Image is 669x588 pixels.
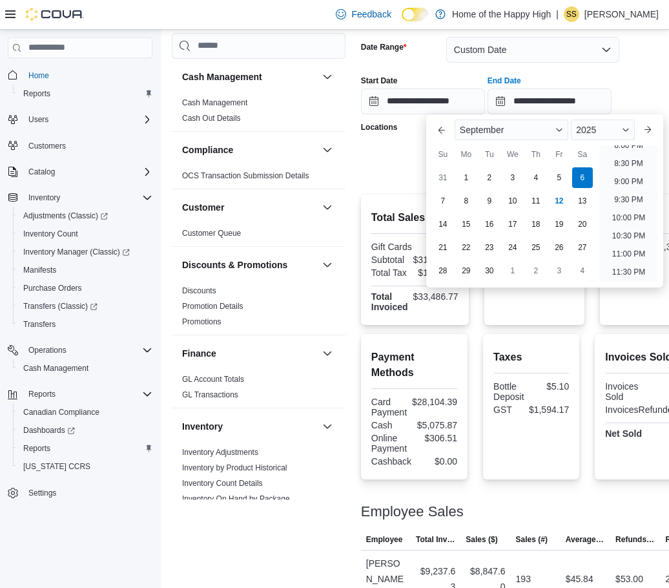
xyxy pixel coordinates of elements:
div: day-14 [433,214,453,235]
a: Promotion Details [182,301,243,310]
div: day-4 [526,167,546,188]
button: Cash Management [13,359,158,377]
div: Th [526,144,546,165]
a: Purchase Orders [18,280,87,296]
span: September [460,125,504,135]
label: End Date [488,76,521,86]
div: $31,887.50 [413,255,458,265]
button: Home [3,66,158,85]
button: Purchase Orders [13,279,158,297]
button: Operations [23,342,72,358]
h3: Cash Management [182,70,262,83]
div: day-9 [479,191,500,211]
span: Washington CCRS [18,459,152,474]
div: day-3 [502,167,523,188]
button: [US_STATE] CCRS [13,457,158,476]
a: Inventory Count Details [182,478,263,487]
a: Inventory Manager (Classic) [18,244,135,260]
span: Transfers [18,317,152,332]
div: $5.10 [534,381,570,392]
button: Customers [3,136,158,155]
div: Cash [371,420,412,430]
label: Start Date [361,76,398,86]
a: Adjustments (Classic) [13,207,158,225]
div: day-30 [479,260,500,281]
div: Sa [572,144,593,165]
h3: Employee Sales [361,504,464,520]
span: Cash Management [182,97,247,107]
button: Manifests [13,261,158,279]
div: Mo [456,144,477,165]
p: [PERSON_NAME] [584,6,659,22]
a: Transfers [18,317,61,332]
div: Su [433,144,453,165]
button: Reports [13,85,158,103]
div: day-16 [479,214,500,235]
li: 11:00 PM [607,246,650,262]
h3: Customer [182,200,224,213]
span: Inventory [28,193,60,203]
a: Inventory Manager (Classic) [13,243,158,261]
div: Suzanne Shutiak [564,6,579,22]
div: GST [493,404,524,415]
div: Cashback [371,456,412,467]
a: Inventory On Hand by Package [182,494,290,503]
span: Employee [366,534,403,545]
span: Promotion Details [182,300,243,311]
a: Manifests [18,262,61,278]
div: day-2 [479,167,500,188]
div: day-1 [456,167,477,188]
span: Operations [28,345,67,355]
h3: Inventory [182,419,223,432]
span: Manifests [23,265,56,275]
span: Inventory Adjustments [182,446,258,457]
span: GL Transactions [182,389,238,399]
button: Inventory [182,419,317,432]
span: Total Invoiced [416,534,455,545]
div: day-7 [433,191,453,211]
span: Inventory Manager (Classic) [18,244,152,260]
span: Dashboards [18,423,152,438]
div: Compliance [172,167,345,188]
span: Reports [18,441,152,456]
div: Customer [172,225,345,246]
div: September, 2025 [431,166,594,282]
span: Transfers (Classic) [23,301,98,311]
strong: Net Sold [605,428,642,439]
span: Reports [23,89,50,99]
a: GL Transactions [182,390,238,399]
div: day-18 [526,214,546,235]
div: $53.00 [615,571,643,587]
button: Inventory Count [13,225,158,243]
span: Cash Management [18,361,152,376]
div: day-25 [526,237,546,258]
div: day-29 [456,260,477,281]
span: GL Account Totals [182,373,244,384]
span: Home [28,70,49,81]
span: Catalog [23,164,152,180]
a: Cash Out Details [182,113,241,122]
div: day-10 [502,191,523,211]
span: Settings [28,488,56,498]
div: day-23 [479,237,500,258]
div: We [502,144,523,165]
a: [US_STATE] CCRS [18,459,96,474]
div: day-28 [433,260,453,281]
span: Cash Management [23,363,88,373]
div: 193 [516,571,531,587]
span: Cash Out Details [182,112,241,123]
label: Date Range [361,42,407,52]
button: Users [3,110,158,129]
div: day-8 [456,191,477,211]
div: day-5 [549,167,570,188]
div: Discounts & Promotions [172,282,345,334]
li: 9:30 PM [609,192,648,207]
span: Canadian Compliance [18,404,152,420]
div: Subtotal [371,255,408,265]
div: Bottle Deposit [493,381,529,402]
div: Online Payment [371,433,412,454]
div: day-13 [572,191,593,211]
a: Transfers (Classic) [18,299,103,314]
li: 9:00 PM [609,174,648,189]
a: Inventory Adjustments [182,447,258,456]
